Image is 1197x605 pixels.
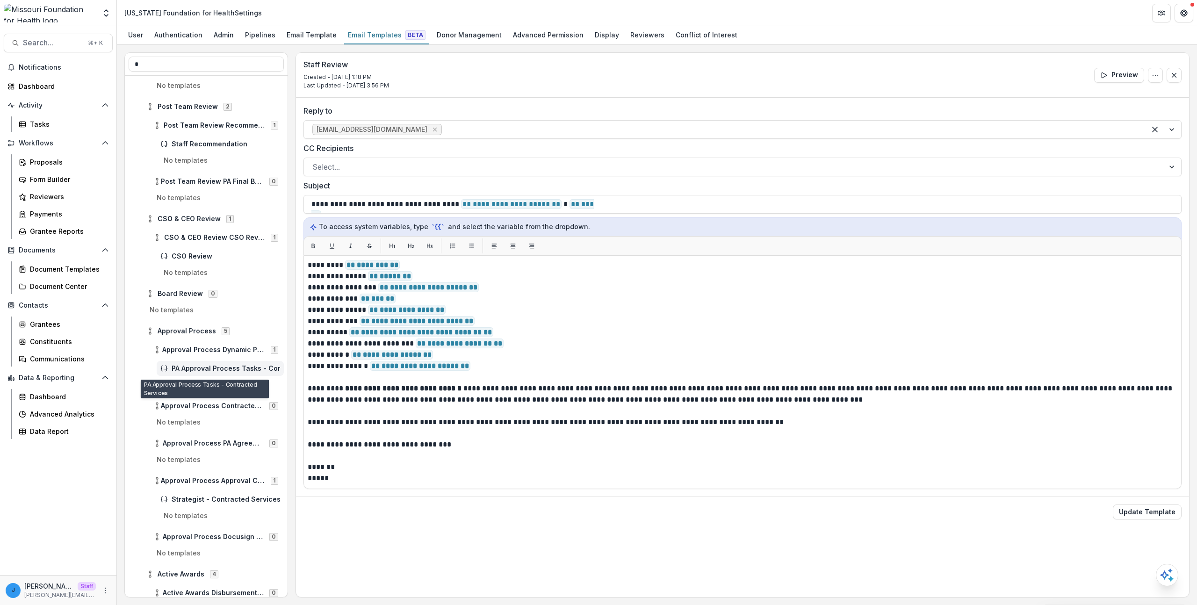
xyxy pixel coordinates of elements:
[121,6,266,20] nav: breadcrumb
[129,193,284,208] p: No templates
[385,238,400,253] button: H1
[163,533,264,541] span: Approval Process Docusign Agreements
[15,172,113,187] a: Form Builder
[172,252,280,260] span: CSO Review
[129,380,284,395] p: No templates
[324,238,339,253] button: Underline
[30,174,105,184] div: Form Builder
[24,581,74,591] p: [PERSON_NAME][EMAIL_ADDRESS][DOMAIN_NAME]
[164,234,265,242] span: CSO & CEO Review CSO Review
[4,79,113,94] a: Dashboard
[405,30,425,40] span: Beta
[30,409,105,419] div: Advanced Analytics
[162,346,265,354] span: Approval Process Dynamic Payment Schedule
[124,8,262,18] div: [US_STATE] Foundation for Health Settings
[269,178,278,185] span: 0
[241,28,279,42] div: Pipelines
[129,548,284,563] p: No templates
[487,238,502,253] button: Align left
[505,238,520,253] button: Align center
[445,238,460,253] button: List
[15,424,113,439] a: Data Report
[157,137,284,151] div: Staff Recommendation
[100,585,111,596] button: More
[271,346,278,353] span: 1
[100,4,113,22] button: Open entity switcher
[19,139,98,147] span: Workflows
[4,4,96,22] img: Missouri Foundation for Health logo
[15,154,113,170] a: Proposals
[19,81,105,91] div: Dashboard
[143,324,284,339] div: Approval Process5
[1152,4,1171,22] button: Partners
[303,60,389,69] h3: Staff Review
[4,60,113,75] button: Notifications
[158,290,203,298] span: Board Review
[1113,504,1182,519] button: Update Template
[1148,68,1163,83] button: Options
[283,28,340,42] div: Email Template
[269,589,278,597] span: 0
[344,26,429,44] a: Email Templates Beta
[129,80,284,95] p: No templates
[672,28,741,42] div: Conflict of Interest
[15,389,113,404] a: Dashboard
[158,215,221,223] span: CSO & CEO Review
[30,264,105,274] div: Document Templates
[303,73,389,81] p: Created - [DATE] 1:18 PM
[591,28,623,42] div: Display
[161,477,265,485] span: Approval Process Approval Communication - Contracted Service
[24,591,96,599] p: [PERSON_NAME][EMAIL_ADDRESS][DOMAIN_NAME]
[422,238,437,253] button: H3
[129,454,284,469] p: No templates
[143,99,284,114] div: Post Team Review2
[509,28,587,42] div: Advanced Permission
[4,298,113,313] button: Open Contacts
[129,511,284,526] p: No templates
[303,81,389,90] p: Last Updated - [DATE] 3:56 PM
[15,116,113,132] a: Tasks
[4,34,113,52] button: Search...
[464,238,479,253] button: List
[150,230,284,245] div: CSO & CEO Review CSO Review1
[1147,122,1162,137] div: Clear selected options
[30,281,105,291] div: Document Center
[269,402,278,410] span: 0
[209,290,217,297] span: 0
[344,28,429,42] div: Email Templates
[283,26,340,44] a: Email Template
[404,238,418,253] button: H2
[157,492,284,507] div: Strategist - Contracted Services Approval Process
[143,567,284,582] div: Active Awards4
[172,365,280,373] span: PA Approval Process Tasks - Contracted Services
[150,529,284,544] div: Approval Process Docusign Agreements0
[210,26,238,44] a: Admin
[158,327,216,335] span: Approval Process
[150,398,284,413] div: Approval Process Contracted Services Agreement Generation0
[226,215,234,223] span: 1
[143,211,284,226] div: CSO & CEO Review1
[30,319,105,329] div: Grantees
[433,28,505,42] div: Donor Management
[269,533,278,540] span: 0
[627,28,668,42] div: Reviewers
[19,101,98,109] span: Activity
[129,417,284,432] p: No templates
[303,180,1176,191] label: Subject
[150,436,284,451] div: Approval Process PA Agreement Checklist0
[157,361,284,376] div: PA Approval Process Tasks - Contracted Services
[310,222,1175,232] p: To access system variables, type and select the variable from the dropdown.
[129,305,284,320] p: No templates
[150,473,284,488] div: Approval Process Approval Communication - Contracted Service1
[591,26,623,44] a: Display
[30,192,105,202] div: Reviewers
[1175,4,1193,22] button: Get Help
[4,370,113,385] button: Open Data & Reporting
[672,26,741,44] a: Conflict of Interest
[19,64,109,72] span: Notifications
[303,143,1176,154] label: CC Recipients
[78,582,96,591] p: Staff
[161,178,264,186] span: Post Team Review PA Final Budget Review - Contracted Services
[303,105,1176,116] label: Reply to
[30,209,105,219] div: Payments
